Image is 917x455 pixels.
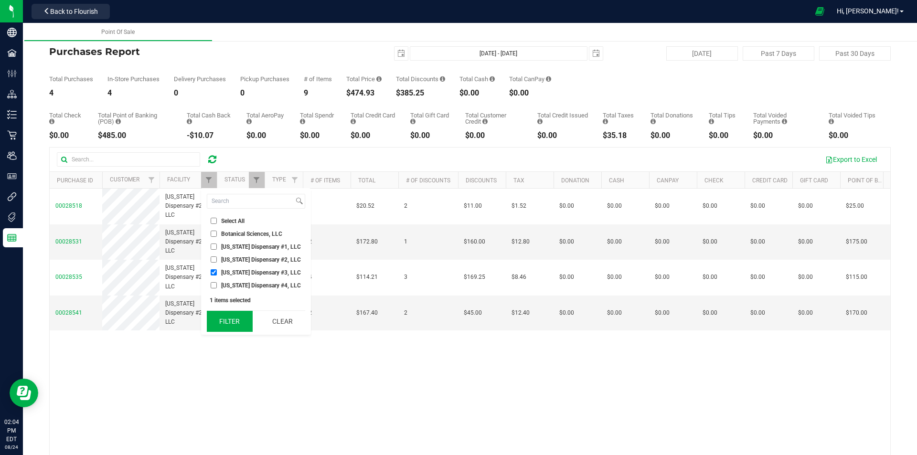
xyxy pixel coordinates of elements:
button: Past 7 Days [743,46,814,61]
button: Filter [207,311,253,332]
p: 02:04 PM EDT [4,418,19,444]
div: Total CanPay [509,76,551,82]
div: $485.00 [98,132,172,139]
div: $385.25 [396,89,445,97]
h4: Purchases Report [49,46,330,57]
span: $12.40 [512,308,530,317]
div: Total Voided Payments [753,112,814,125]
span: 1 [404,237,407,246]
a: Tax [513,177,524,184]
span: $0.00 [607,201,622,211]
span: $0.00 [703,237,717,246]
div: Total Spendr [300,112,336,125]
span: $0.00 [559,201,574,211]
div: Total Credit Issued [537,112,588,125]
span: $0.00 [607,237,622,246]
a: Filter [249,172,265,188]
div: Total Gift Card [410,112,451,125]
a: Facility [167,176,190,183]
i: Sum of all round-up-to-next-dollar total price adjustments for all purchases in the date range. [650,118,656,125]
span: $0.00 [750,237,765,246]
div: $0.00 [459,89,495,97]
button: Clear [259,311,305,332]
i: Sum of the cash-back amounts from rounded-up electronic payments for all purchases in the date ra... [187,118,192,125]
div: $0.00 [537,132,588,139]
div: Total Customer Credit [465,112,523,125]
div: Total Donations [650,112,694,125]
span: $0.00 [607,308,622,317]
a: Filter [287,172,303,188]
input: Botanical Sciences, LLC [211,231,217,237]
span: $172.80 [356,237,378,246]
div: Total AeroPay [246,112,286,125]
a: Purchase ID [57,177,93,184]
span: $12.80 [512,237,530,246]
span: [US_STATE] Dispensary #2, LLC [165,264,211,291]
div: Pickup Purchases [240,76,289,82]
span: Botanical Sciences, LLC [221,231,282,237]
i: Sum of the successful, non-voided Spendr payment transactions for all purchases in the date range. [300,118,305,125]
a: # of Items [310,177,340,184]
div: In-Store Purchases [107,76,160,82]
span: $11.00 [464,201,482,211]
div: $0.00 [246,132,286,139]
div: 0 [174,89,226,97]
i: Sum of the total prices of all purchases in the date range. [376,76,382,82]
div: $0.00 [410,132,451,139]
div: Total Discounts [396,76,445,82]
span: $0.00 [559,308,574,317]
div: $0.00 [709,132,738,139]
button: [DATE] [666,46,738,61]
inline-svg: Users [7,151,17,160]
button: Past 30 Days [819,46,891,61]
span: [US_STATE] Dispensary #2, LLC [221,257,301,263]
span: 2 [404,308,407,317]
div: $0.00 [465,132,523,139]
a: Customer [110,176,139,183]
a: Discounts [466,177,497,184]
i: Sum of all tip amounts from voided payment transactions for all purchases in the date range. [829,118,834,125]
span: $160.00 [464,237,485,246]
inline-svg: Facilities [7,48,17,58]
span: select [395,47,408,60]
span: $0.00 [750,308,765,317]
div: Total Credit Card [351,112,396,125]
input: Select All [211,218,217,224]
input: [US_STATE] Dispensary #4, LLC [211,282,217,288]
span: $0.00 [559,273,574,282]
div: Total Check [49,112,84,125]
i: Sum of the successful, non-voided check payment transactions for all purchases in the date range. [49,118,54,125]
a: Donation [561,177,589,184]
span: $0.00 [655,201,670,211]
div: -$10.07 [187,132,232,139]
inline-svg: Company [7,28,17,37]
span: select [589,47,603,60]
inline-svg: Reports [7,233,17,243]
a: Filter [144,172,160,188]
a: Total [358,177,375,184]
span: $0.00 [798,308,813,317]
span: Back to Flourish [50,8,98,15]
div: Delivery Purchases [174,76,226,82]
span: $0.00 [750,201,765,211]
span: [US_STATE] Dispensary #3, LLC [221,270,301,275]
a: Cash [609,177,624,184]
span: Point Of Sale [101,29,135,35]
div: Total Cash Back [187,112,232,125]
inline-svg: Tags [7,212,17,222]
i: Sum of the successful, non-voided AeroPay payment transactions for all purchases in the date range. [246,118,252,125]
inline-svg: Integrations [7,192,17,201]
span: $1.52 [512,201,526,211]
span: Open Ecommerce Menu [809,2,831,21]
span: [US_STATE] Dispensary #1, LLC [221,244,301,250]
span: $8.46 [512,273,526,282]
span: $167.40 [356,308,378,317]
span: $25.00 [846,201,864,211]
span: [US_STATE] Dispensary #2, LLC [165,192,211,220]
span: $0.00 [798,201,813,211]
inline-svg: User Roles [7,171,17,181]
span: [US_STATE] Dispensary #2, LLC [165,299,211,327]
span: $0.00 [703,308,717,317]
div: Total Taxes [603,112,636,125]
div: $0.00 [300,132,336,139]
